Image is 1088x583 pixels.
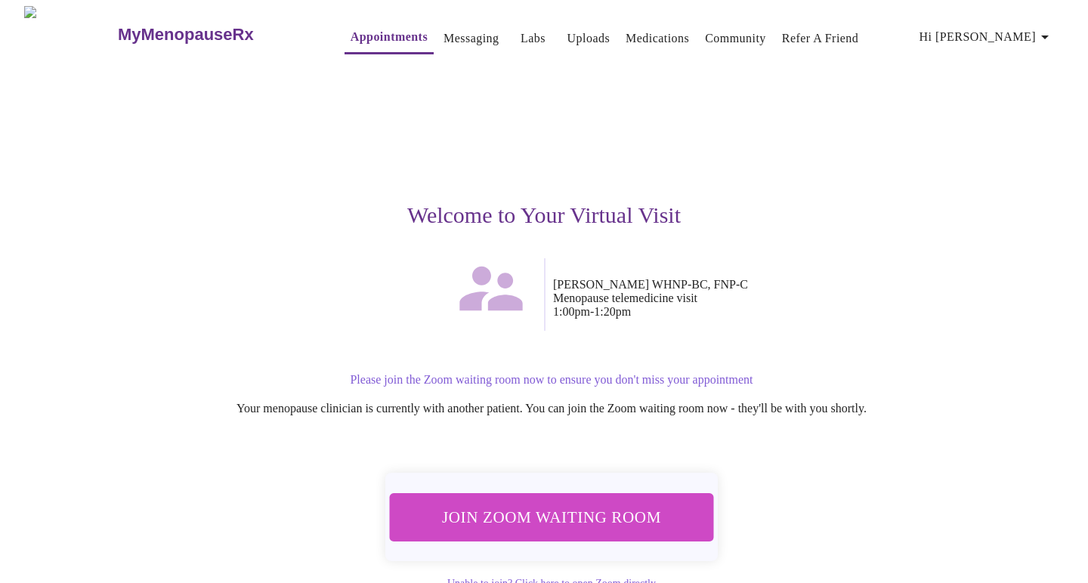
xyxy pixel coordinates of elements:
[410,503,694,531] span: Join Zoom Waiting Room
[345,22,434,54] button: Appointments
[567,28,610,49] a: Uploads
[116,8,314,61] a: MyMenopauseRx
[913,22,1060,52] button: Hi [PERSON_NAME]
[699,23,772,54] button: Community
[626,28,689,49] a: Medications
[94,402,1009,415] p: Your menopause clinician is currently with another patient. You can join the Zoom waiting room no...
[94,373,1009,387] p: Please join the Zoom waiting room now to ensure you don't miss your appointment
[561,23,617,54] button: Uploads
[444,28,499,49] a: Messaging
[118,25,254,45] h3: MyMenopauseRx
[509,23,558,54] button: Labs
[351,26,428,48] a: Appointments
[705,28,766,49] a: Community
[24,6,116,63] img: MyMenopauseRx Logo
[620,23,695,54] button: Medications
[79,202,1009,228] h3: Welcome to Your Virtual Visit
[521,28,546,49] a: Labs
[776,23,865,54] button: Refer a Friend
[920,26,1054,48] span: Hi [PERSON_NAME]
[437,23,505,54] button: Messaging
[389,493,713,541] button: Join Zoom Waiting Room
[782,28,859,49] a: Refer a Friend
[553,278,1009,319] p: [PERSON_NAME] WHNP-BC, FNP-C Menopause telemedicine visit 1:00pm - 1:20pm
